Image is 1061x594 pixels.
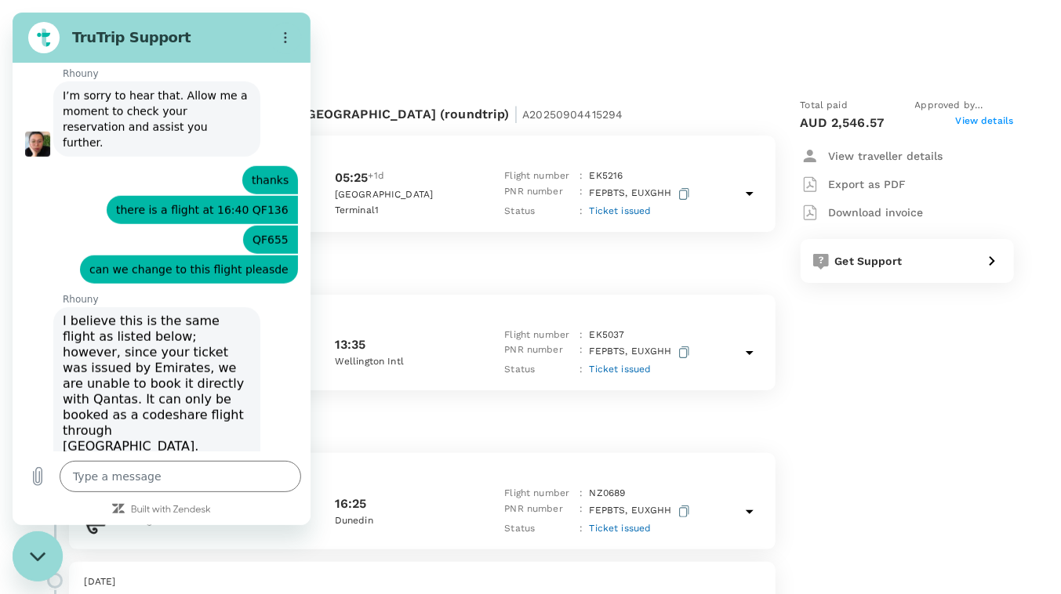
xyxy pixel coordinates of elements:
p: [DATE] [85,574,760,590]
p: : [580,342,583,362]
p: Dunedin [335,513,476,529]
p: Flight from [GEOGRAPHIC_DATA] to [GEOGRAPHIC_DATA] (roundtrip) [70,98,623,126]
p: : [580,328,583,343]
p: NZ 0689 [590,486,626,502]
button: Export as PDF [801,170,907,198]
iframe: Messaging window [13,13,311,525]
p: Status [504,521,573,537]
p: : [580,204,583,219]
p: Rhouny [50,55,298,67]
p: [DATE] [85,307,760,323]
p: AUD 2,546.57 [801,114,885,132]
span: Get Support [835,255,903,267]
p: FEPBTS, EUXGHH [590,502,693,521]
p: FEPBTS, EUXGHH [590,184,693,204]
span: QF655 [240,219,276,235]
p: View traveller details [829,148,943,164]
span: Total paid [801,98,848,114]
p: 2 hour 35 minutes [82,266,763,282]
p: Flight number [504,328,573,343]
p: [GEOGRAPHIC_DATA] [335,187,476,203]
iframe: Button to launch messaging window, conversation in progress [13,531,63,581]
p: Rhouny [50,281,298,293]
h2: TruTrip Support [60,16,251,34]
p: 13:35 [335,335,366,354]
p: : [580,362,583,378]
p: PNR number [504,184,573,204]
p: Flight number [504,168,573,184]
span: there is a flight at 16:40 QF136 [104,190,276,205]
p: Terminal 1 [335,203,476,219]
button: View traveller details [801,142,943,170]
p: [DATE] [85,148,760,164]
p: : [580,184,583,204]
p: FEPBTS, EUXGHH [590,342,693,362]
span: thanks [239,160,276,176]
p: Connection to [GEOGRAPHIC_DATA] [82,251,763,266]
span: I’m sorry to hear that. Allow me a moment to check your reservation and assist you further. [50,75,238,138]
p: Status [504,362,573,378]
span: can we change to this flight pleasde [77,249,276,265]
button: Upload file [9,448,41,480]
p: EK 5037 [590,328,625,343]
p: 05:25 [335,168,369,187]
span: Ticket issued [590,523,652,534]
button: Options menu [257,9,289,41]
p: PNR number [504,502,573,521]
p: Connection to Wellington Intl [82,409,763,425]
p: : [580,502,583,521]
p: Flight number [504,486,573,502]
p: Download invoice [829,205,924,220]
p: PNR number [504,342,573,362]
p: Export as PDF [829,176,907,192]
p: : [580,168,583,184]
span: Ticket issued [590,364,652,375]
span: Approved by [915,98,1014,114]
span: View details [956,114,1014,132]
button: Download invoice [801,198,924,226]
p: : [580,486,583,502]
p: 1 hour 30 minutes [82,425,763,440]
p: Status [504,204,573,219]
span: +1d [369,168,384,187]
p: Wellington Intl [335,354,476,370]
a: Built with Zendesk: Visit the Zendesk website in a new tab [118,493,198,503]
p: 16:25 [335,494,367,513]
p: EK 5216 [590,168,623,184]
span: A20250904415294 [522,108,623,121]
span: | [514,103,518,125]
span: Ticket issued [590,205,652,216]
p: [DATE] [85,465,760,481]
p: : [580,521,583,537]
